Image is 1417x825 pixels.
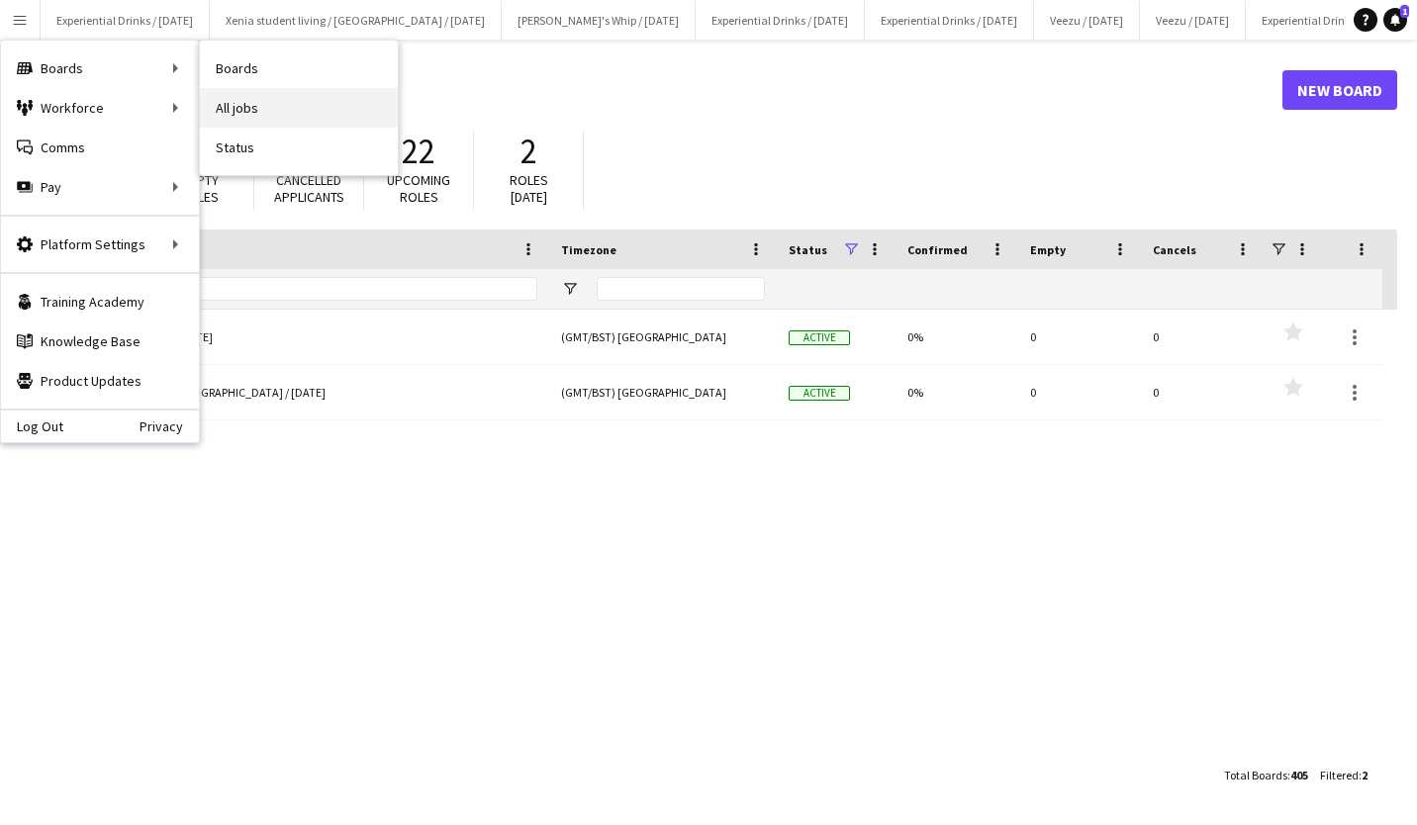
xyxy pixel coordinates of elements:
[1141,310,1264,364] div: 0
[1224,756,1308,794] div: :
[402,130,435,173] span: 22
[1,225,199,264] div: Platform Settings
[907,242,968,257] span: Confirmed
[865,1,1034,40] button: Experiential Drinks / [DATE]
[1153,242,1196,257] span: Cancels
[510,171,548,206] span: Roles [DATE]
[1,88,199,128] div: Workforce
[896,365,1018,419] div: 0%
[549,310,777,364] div: (GMT/BST) [GEOGRAPHIC_DATA]
[1140,1,1246,40] button: Veezu / [DATE]
[35,75,1282,105] h1: Boards
[1383,8,1407,32] a: 1
[1246,1,1415,40] button: Experiential Drinks / [DATE]
[1,321,199,361] a: Knowledge Base
[520,130,537,173] span: 2
[1,418,63,434] a: Log Out
[140,418,199,434] a: Privacy
[896,310,1018,364] div: 0%
[1,167,199,207] div: Pay
[1,361,199,401] a: Product Updates
[696,1,865,40] button: Experiential Drinks / [DATE]
[1320,768,1359,782] span: Filtered
[502,1,696,40] button: [PERSON_NAME]'s Whip / [DATE]
[274,171,344,206] span: Cancelled applicants
[200,48,398,88] a: Boards
[1141,365,1264,419] div: 0
[789,330,850,345] span: Active
[1,48,199,88] div: Boards
[1034,1,1140,40] button: Veezu / [DATE]
[1018,310,1141,364] div: 0
[1224,768,1287,782] span: Total Boards
[561,242,616,257] span: Timezone
[1018,365,1141,419] div: 0
[561,280,579,298] button: Open Filter Menu
[549,365,777,419] div: (GMT/BST) [GEOGRAPHIC_DATA]
[1030,242,1066,257] span: Empty
[210,1,502,40] button: Xenia student living / [GEOGRAPHIC_DATA] / [DATE]
[1,282,199,321] a: Training Academy
[1320,756,1368,794] div: :
[1282,70,1397,110] a: New Board
[41,1,210,40] button: Experiential Drinks / [DATE]
[200,128,398,167] a: Status
[597,277,765,301] input: Timezone Filter Input
[1290,768,1308,782] span: 405
[789,242,827,257] span: Status
[82,277,537,301] input: Board name Filter Input
[47,365,537,420] a: Xenia student living / [GEOGRAPHIC_DATA] / [DATE]
[789,386,850,401] span: Active
[1362,768,1368,782] span: 2
[1400,5,1409,18] span: 1
[1,128,199,167] a: Comms
[200,88,398,128] a: All jobs
[47,310,537,365] a: Xenia Student Living / [DATE]
[387,171,450,206] span: Upcoming roles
